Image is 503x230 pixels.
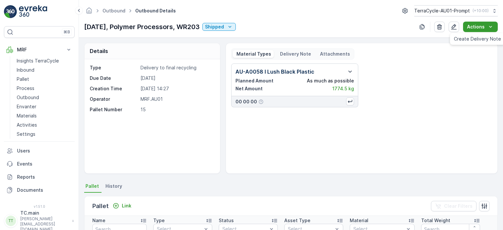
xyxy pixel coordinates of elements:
[140,96,213,102] p: MRF.AU01
[17,85,34,92] p: Process
[140,85,213,92] p: [DATE] 14:27
[205,24,224,30] p: Shipped
[431,201,476,211] button: Clear Filters
[20,210,69,216] p: TC.main
[235,68,314,76] p: AU-A0058 I Lush Black Plastic
[140,106,213,113] p: 15
[332,85,354,92] p: 1774.5 kg
[17,187,72,193] p: Documents
[17,131,35,137] p: Settings
[19,5,47,18] img: logo_light-DOdMpM7g.png
[14,130,75,139] a: Settings
[6,216,16,226] div: TT
[4,157,75,170] a: Events
[17,122,37,128] p: Activities
[92,217,105,224] p: Name
[202,23,236,31] button: Shipped
[134,8,177,14] span: Outbound Details
[17,161,72,167] p: Events
[17,148,72,154] p: Users
[140,75,213,81] p: [DATE]
[4,170,75,184] a: Reports
[14,75,75,84] a: Pallet
[258,99,264,104] div: Help Tooltip Icon
[279,51,311,57] p: Delivery Note
[467,24,485,30] p: Actions
[17,67,34,73] p: Inbound
[122,203,131,209] p: Link
[235,85,263,92] p: Net Amount
[350,217,368,224] p: Material
[4,43,75,56] button: MRF
[90,85,138,92] p: Creation Time
[4,204,75,208] span: v 1.51.0
[414,5,498,16] button: TerraCycle-AU01-Prompt(+10:00)
[414,8,470,14] p: TerraCycle-AU01-Prompt
[17,174,72,180] p: Reports
[219,217,234,224] p: Status
[235,98,257,105] p: 00 00 00
[307,78,354,84] p: As much as possible
[463,22,498,32] button: Actions
[17,46,62,53] p: MRF
[105,183,122,189] span: History
[4,5,17,18] img: logo
[284,217,310,224] p: Asset Type
[85,183,99,189] span: Pallet
[17,103,36,110] p: Envanter
[4,184,75,197] a: Documents
[140,64,213,71] p: Delivery to final recycling
[473,8,489,13] p: ( +10:00 )
[153,217,165,224] p: Type
[14,65,75,75] a: Inbound
[14,84,75,93] a: Process
[444,203,473,209] p: Clear Filters
[14,102,75,111] a: Envanter
[85,9,93,15] a: Homepage
[17,113,37,119] p: Materials
[4,144,75,157] a: Users
[17,94,39,101] p: Outbound
[17,58,59,64] p: Insights TerraCycle
[110,202,134,210] button: Link
[90,96,138,102] p: Operator
[14,111,75,120] a: Materials
[17,76,29,82] p: Pallet
[235,78,273,84] p: Planned Amount
[14,120,75,130] a: Activities
[235,51,271,57] p: Material Types
[14,93,75,102] a: Outbound
[319,51,350,57] p: Attachments
[90,106,138,113] p: Pallet Number
[64,29,70,35] p: ⌘B
[14,56,75,65] a: Insights TerraCycle
[90,75,138,81] p: Due Date
[102,8,125,13] a: Outbound
[454,36,501,42] span: Create Delivery Note
[90,64,138,71] p: Type
[421,217,450,224] p: Total Weight
[84,22,200,32] p: [DATE], Polymer Processors, WR203
[90,47,108,55] p: Details
[92,202,109,211] p: Pallet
